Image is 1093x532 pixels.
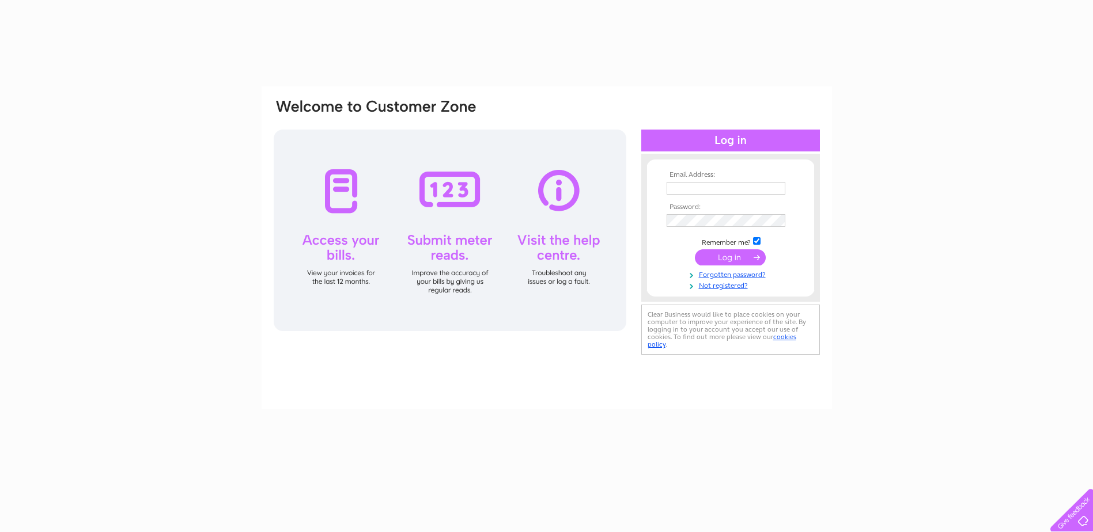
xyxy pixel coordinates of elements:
[664,171,797,179] th: Email Address:
[648,333,796,348] a: cookies policy
[664,203,797,211] th: Password:
[641,305,820,355] div: Clear Business would like to place cookies on your computer to improve your experience of the sit...
[664,235,797,247] td: Remember me?
[695,249,766,265] input: Submit
[667,268,797,279] a: Forgotten password?
[667,279,797,290] a: Not registered?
